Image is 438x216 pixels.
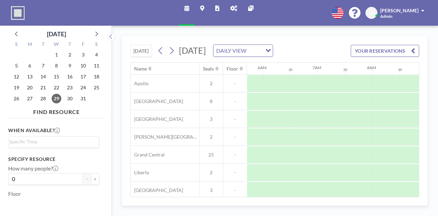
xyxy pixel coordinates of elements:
[65,94,75,103] span: Thursday, October 30, 2025
[131,98,183,104] span: [GEOGRAPHIC_DATA]
[223,134,247,140] span: -
[215,46,248,55] span: DAILY VIEW
[131,152,165,158] span: Grand Central
[199,169,223,176] span: 2
[312,65,321,70] div: 7AM
[214,45,273,56] div: Search for option
[130,45,152,57] button: [DATE]
[25,94,35,103] span: Monday, October 27, 2025
[23,40,37,49] div: M
[223,98,247,104] span: -
[199,80,223,87] span: 2
[11,6,25,20] img: organization-logo
[223,187,247,193] span: -
[38,94,48,103] span: Tuesday, October 28, 2025
[8,165,58,172] label: How many people?
[203,66,214,72] div: Seats
[199,152,223,158] span: 25
[223,169,247,176] span: -
[78,50,88,60] span: Friday, October 3, 2025
[12,83,21,92] span: Sunday, October 19, 2025
[12,72,21,81] span: Sunday, October 12, 2025
[199,116,223,122] span: 3
[131,134,199,140] span: [PERSON_NAME][GEOGRAPHIC_DATA]
[52,94,61,103] span: Wednesday, October 29, 2025
[91,173,99,185] button: +
[223,152,247,158] span: -
[78,72,88,81] span: Friday, October 17, 2025
[223,116,247,122] span: -
[9,137,99,147] div: Search for option
[37,40,50,49] div: T
[38,72,48,81] span: Tuesday, October 14, 2025
[65,50,75,60] span: Thursday, October 2, 2025
[369,10,375,16] span: CB
[50,40,63,49] div: W
[65,83,75,92] span: Thursday, October 23, 2025
[131,187,183,193] span: [GEOGRAPHIC_DATA]
[65,72,75,81] span: Thursday, October 16, 2025
[199,187,223,193] span: 3
[78,94,88,103] span: Friday, October 31, 2025
[38,83,48,92] span: Tuesday, October 21, 2025
[351,45,419,57] button: YOUR RESERVATIONS
[380,8,418,13] span: [PERSON_NAME]
[288,67,293,72] div: 30
[8,106,105,115] h4: FIND RESOURCE
[131,169,149,176] span: Liberty
[12,94,21,103] span: Sunday, October 26, 2025
[179,45,206,55] span: [DATE]
[83,173,91,185] button: -
[10,40,23,49] div: S
[398,67,402,72] div: 30
[52,50,61,60] span: Wednesday, October 1, 2025
[8,190,21,197] label: Floor
[92,50,101,60] span: Saturday, October 4, 2025
[52,61,61,71] span: Wednesday, October 8, 2025
[9,138,95,145] input: Search for option
[76,40,90,49] div: F
[199,98,223,104] span: 8
[199,134,223,140] span: 2
[134,66,147,72] div: Name
[65,61,75,71] span: Thursday, October 9, 2025
[8,156,99,162] h3: Specify resource
[52,83,61,92] span: Wednesday, October 22, 2025
[52,72,61,81] span: Wednesday, October 15, 2025
[63,40,76,49] div: T
[92,83,101,92] span: Saturday, October 25, 2025
[380,14,392,19] span: Admin
[227,66,238,72] div: Floor
[38,61,48,71] span: Tuesday, October 7, 2025
[78,83,88,92] span: Friday, October 24, 2025
[92,61,101,71] span: Saturday, October 11, 2025
[131,116,183,122] span: [GEOGRAPHIC_DATA]
[367,65,376,70] div: 8AM
[25,72,35,81] span: Monday, October 13, 2025
[12,61,21,71] span: Sunday, October 5, 2025
[258,65,267,70] div: 6AM
[343,67,347,72] div: 30
[131,80,149,87] span: Apollo
[25,83,35,92] span: Monday, October 20, 2025
[92,72,101,81] span: Saturday, October 18, 2025
[25,61,35,71] span: Monday, October 6, 2025
[248,46,261,55] input: Search for option
[78,61,88,71] span: Friday, October 10, 2025
[90,40,103,49] div: S
[47,29,66,39] div: [DATE]
[223,80,247,87] span: -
